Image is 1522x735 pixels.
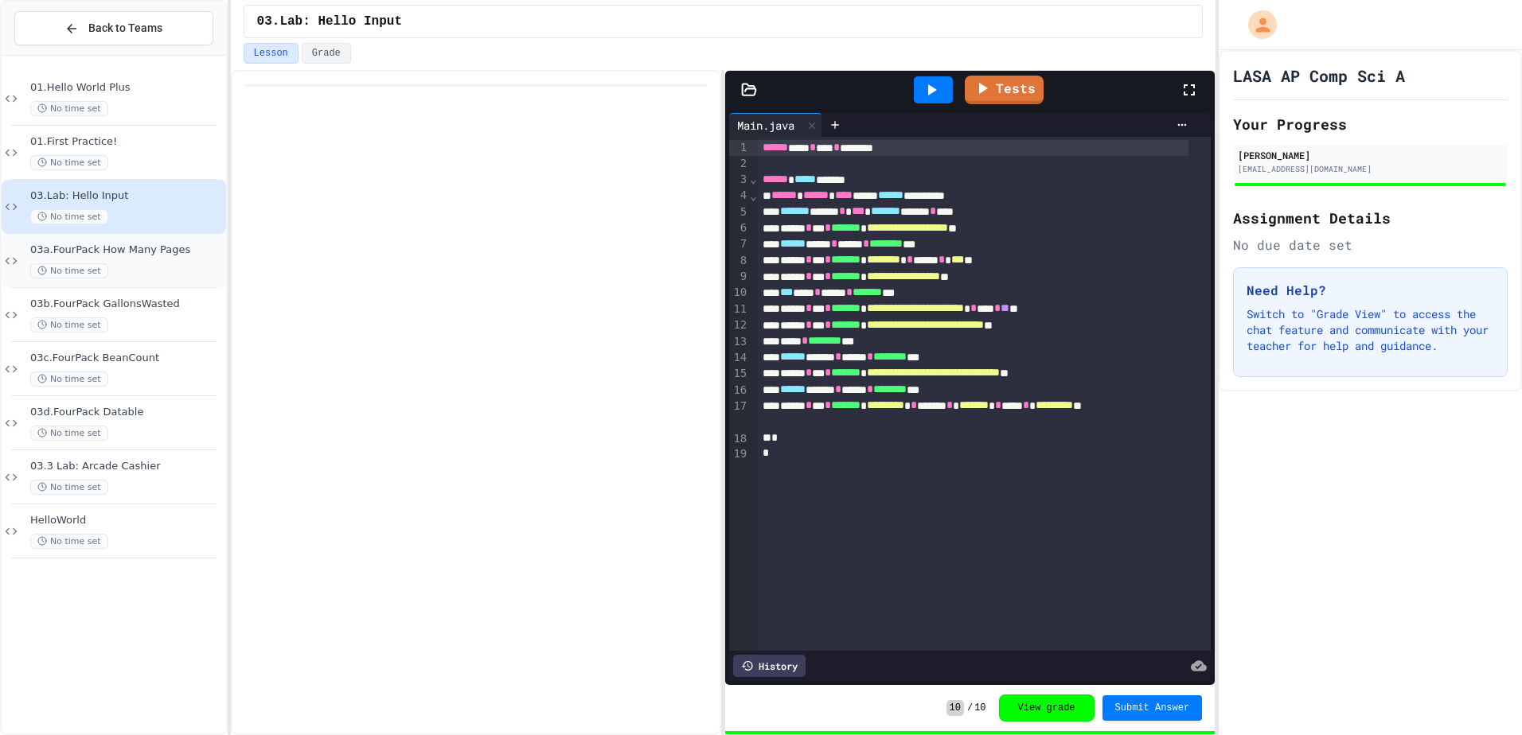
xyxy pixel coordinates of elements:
[1231,6,1281,43] div: My Account
[30,155,108,170] span: No time set
[30,263,108,278] span: No time set
[729,383,749,399] div: 16
[999,694,1095,721] button: View grade
[1247,281,1494,300] h3: Need Help?
[729,172,749,188] div: 3
[30,243,223,257] span: 03a.FourPack How Many Pages
[729,317,749,333] div: 12
[1238,148,1503,162] div: [PERSON_NAME]
[729,431,749,447] div: 18
[257,12,402,31] span: 03.Lab: Hello Input
[729,446,749,462] div: 19
[30,209,108,224] span: No time set
[30,460,223,473] span: 03.3 Lab: Arcade Cashier
[30,406,223,419] span: 03d.FourPack Datable
[749,173,757,185] span: Fold line
[729,156,749,172] div: 2
[729,140,749,156] div: 1
[30,101,108,116] span: No time set
[30,426,108,441] span: No time set
[729,220,749,236] div: 6
[1233,113,1508,135] h2: Your Progress
[1233,64,1405,87] h1: LASA AP Comp Sci A
[729,334,749,350] div: 13
[30,514,223,527] span: HelloWorld
[30,317,108,332] span: No time set
[733,655,806,677] div: History
[1233,207,1508,229] h2: Assignment Details
[30,297,223,311] span: 03b.FourPack GallonsWasted
[729,350,749,366] div: 14
[967,702,973,714] span: /
[729,113,822,137] div: Main.java
[729,301,749,317] div: 11
[965,76,1044,104] a: Tests
[729,188,749,204] div: 4
[30,480,108,495] span: No time set
[729,399,749,431] div: 17
[1247,306,1494,354] p: Switch to "Grade View" to access the chat feature and communicate with your teacher for help and ...
[729,269,749,285] div: 9
[302,43,351,64] button: Grade
[244,43,299,64] button: Lesson
[30,371,108,387] span: No time set
[729,285,749,301] div: 10
[14,11,213,45] button: Back to Teams
[30,189,223,203] span: 03.Lab: Hello Input
[1238,163,1503,175] div: [EMAIL_ADDRESS][DOMAIN_NAME]
[1233,235,1508,255] div: No due date set
[1115,702,1190,714] span: Submit Answer
[30,81,223,95] span: 01.Hello World Plus
[749,189,757,202] span: Fold line
[729,204,749,220] div: 5
[729,117,802,134] div: Main.java
[946,700,964,716] span: 10
[30,135,223,149] span: 01.First Practice!
[30,352,223,365] span: 03c.FourPack BeanCount
[974,702,985,714] span: 10
[729,236,749,252] div: 7
[88,20,162,37] span: Back to Teams
[30,534,108,549] span: No time set
[1102,695,1203,721] button: Submit Answer
[729,366,749,382] div: 15
[729,253,749,269] div: 8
